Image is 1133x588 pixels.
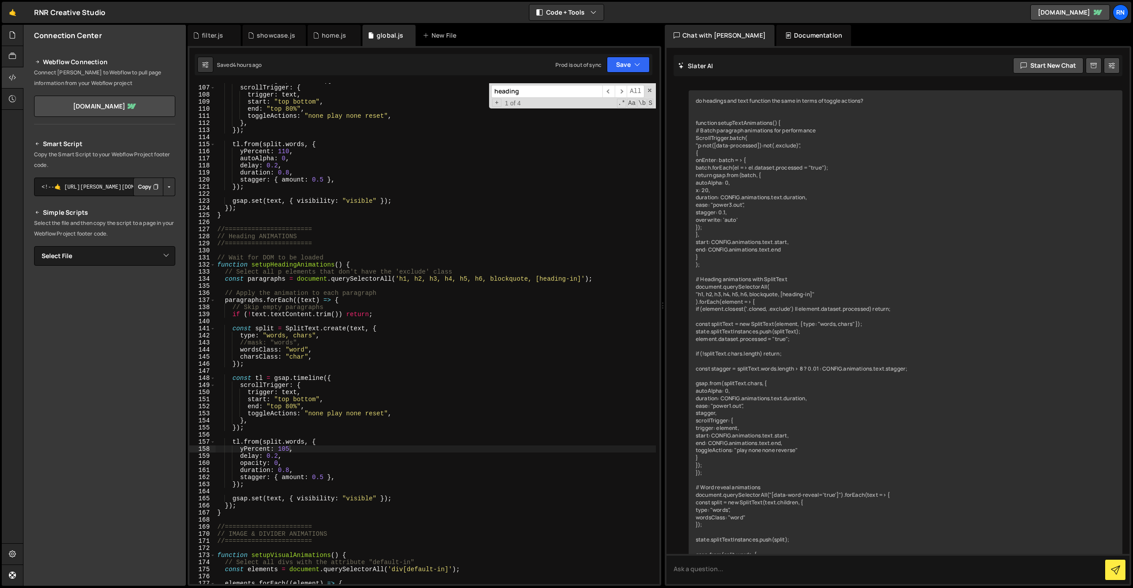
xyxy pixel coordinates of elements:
div: RNR Creative Studio [34,7,105,18]
div: 147 [189,367,216,375]
div: 148 [189,375,216,382]
div: 132 [189,261,216,268]
span: Toggle Replace mode [492,99,501,107]
div: global.js [377,31,403,40]
div: 168 [189,516,216,523]
div: 136 [189,290,216,297]
div: 135 [189,282,216,290]
div: Saved [217,61,262,69]
div: 116 [189,148,216,155]
div: 166 [189,502,216,509]
div: 158 [189,445,216,453]
div: Documentation [776,25,851,46]
div: 175 [189,566,216,573]
div: 125 [189,212,216,219]
p: Select the file and then copy the script to a page in your Webflow Project footer code. [34,218,175,239]
div: 109 [189,98,216,105]
div: 130 [189,247,216,254]
div: 124 [189,205,216,212]
div: 157 [189,438,216,445]
div: 133 [189,268,216,275]
div: 177 [189,580,216,587]
span: Search In Selection [647,99,653,108]
div: 110 [189,105,216,112]
div: 122 [189,190,216,197]
div: 137 [189,297,216,304]
h2: Webflow Connection [34,57,175,67]
div: 169 [189,523,216,530]
button: Save [607,57,650,73]
div: 170 [189,530,216,538]
h2: Connection Center [34,31,102,40]
div: 115 [189,141,216,148]
input: Search for [491,85,602,98]
div: 112 [189,120,216,127]
span: Whole Word Search [637,99,647,108]
div: 153 [189,410,216,417]
div: 121 [189,183,216,190]
div: 162 [189,474,216,481]
div: 108 [189,91,216,98]
div: 159 [189,453,216,460]
div: 171 [189,538,216,545]
div: Button group with nested dropdown [133,178,175,196]
div: 150 [189,389,216,396]
div: 156 [189,431,216,438]
button: Code + Tools [529,4,604,20]
iframe: YouTube video player [34,366,176,445]
span: ​ [602,85,615,98]
p: Copy the Smart Script to your Webflow Project footer code. [34,149,175,170]
div: 160 [189,460,216,467]
div: 146 [189,360,216,367]
a: RN [1113,4,1129,20]
div: 127 [189,226,216,233]
span: RegExp Search [617,99,626,108]
div: 129 [189,240,216,247]
h2: Smart Script [34,139,175,149]
span: 1 of 4 [501,100,524,107]
div: 143 [189,339,216,346]
div: home.js [322,31,346,40]
a: 🤙 [2,2,23,23]
div: 131 [189,254,216,261]
p: Connect [PERSON_NAME] to Webflow to pull page information from your Webflow project [34,67,175,89]
a: [DOMAIN_NAME] [1030,4,1110,20]
div: 172 [189,545,216,552]
div: 161 [189,467,216,474]
div: 118 [189,162,216,169]
div: 107 [189,84,216,91]
div: 155 [189,424,216,431]
button: Start new chat [1013,58,1083,73]
div: 123 [189,197,216,205]
div: filter.js [202,31,223,40]
div: 145 [189,353,216,360]
h2: Simple Scripts [34,207,175,218]
div: showcase.js [257,31,295,40]
div: 174 [189,559,216,566]
div: 128 [189,233,216,240]
div: 154 [189,417,216,424]
div: 141 [189,325,216,332]
div: New File [423,31,460,40]
div: 149 [189,382,216,389]
div: 142 [189,332,216,339]
div: 119 [189,169,216,176]
div: 144 [189,346,216,353]
div: 139 [189,311,216,318]
div: 176 [189,573,216,580]
div: 126 [189,219,216,226]
h2: Slater AI [678,62,713,70]
div: 140 [189,318,216,325]
span: CaseSensitive Search [627,99,636,108]
span: Alt-Enter [627,85,644,98]
div: 165 [189,495,216,502]
div: 167 [189,509,216,516]
textarea: <!--🤙 [URL][PERSON_NAME][DOMAIN_NAME]> <script>document.addEventListener("DOMContentLoaded", func... [34,178,175,196]
a: [DOMAIN_NAME] [34,96,175,117]
div: 134 [189,275,216,282]
button: Copy [133,178,163,196]
div: 151 [189,396,216,403]
div: 164 [189,488,216,495]
iframe: YouTube video player [34,280,176,360]
span: ​ [615,85,627,98]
